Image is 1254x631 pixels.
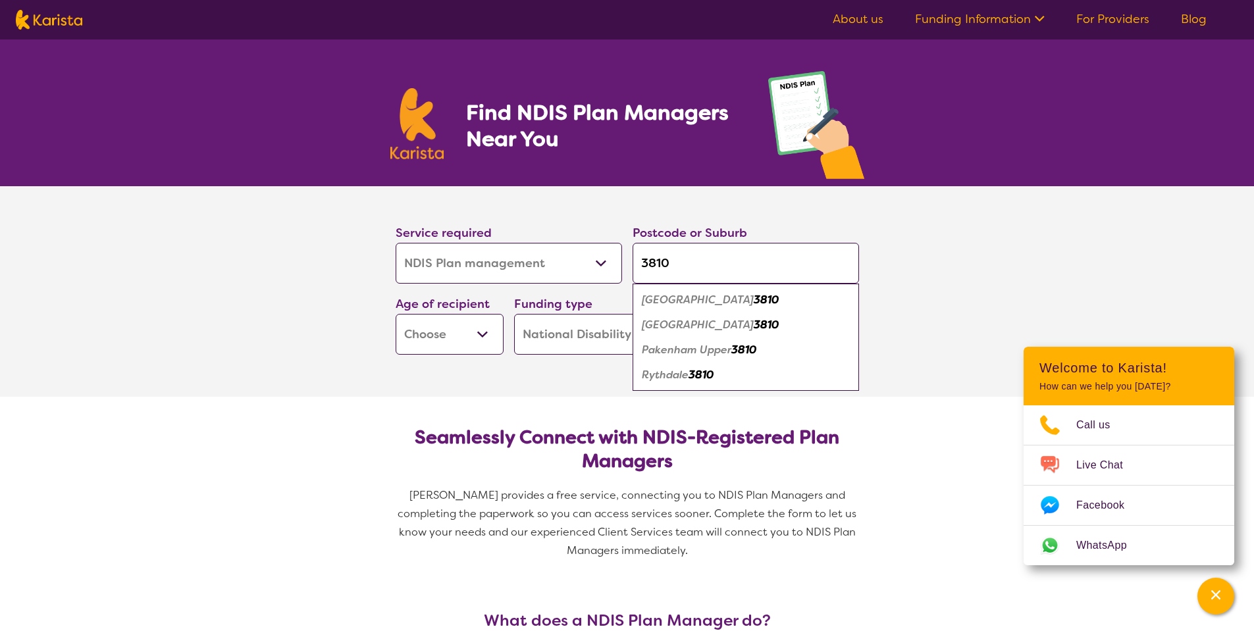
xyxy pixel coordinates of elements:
ul: Choose channel [1024,405,1234,565]
div: Pakenham South 3810 [639,313,852,338]
h3: What does a NDIS Plan Manager do? [390,611,864,630]
em: Rythdale [642,368,689,382]
span: WhatsApp [1076,536,1143,555]
h2: Welcome to Karista! [1039,360,1218,376]
em: Pakenham Upper [642,343,731,357]
span: [PERSON_NAME] provides a free service, connecting you to NDIS Plan Managers and completing the pa... [398,488,859,557]
span: Call us [1076,415,1126,435]
img: Karista logo [390,88,444,159]
em: 3810 [689,368,714,382]
label: Age of recipient [396,296,490,312]
em: [GEOGRAPHIC_DATA] [642,293,754,307]
a: Funding Information [915,11,1045,27]
a: Blog [1181,11,1207,27]
span: Facebook [1076,495,1140,515]
div: Rythdale 3810 [639,363,852,388]
img: plan-management [768,71,864,186]
p: How can we help you [DATE]? [1039,381,1218,392]
label: Service required [396,225,492,241]
div: Channel Menu [1024,347,1234,565]
h1: Find NDIS Plan Managers Near You [466,99,741,152]
h2: Seamlessly Connect with NDIS-Registered Plan Managers [406,426,849,473]
button: Channel Menu [1197,578,1234,615]
label: Postcode or Suburb [633,225,747,241]
img: Karista logo [16,10,82,30]
em: 3810 [754,293,779,307]
a: Web link opens in a new tab. [1024,526,1234,565]
div: Pakenham 3810 [639,288,852,313]
div: Pakenham Upper 3810 [639,338,852,363]
a: About us [833,11,883,27]
label: Funding type [514,296,592,312]
span: Live Chat [1076,455,1139,475]
a: For Providers [1076,11,1149,27]
input: Type [633,243,859,284]
em: 3810 [731,343,756,357]
em: 3810 [754,318,779,332]
em: [GEOGRAPHIC_DATA] [642,318,754,332]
